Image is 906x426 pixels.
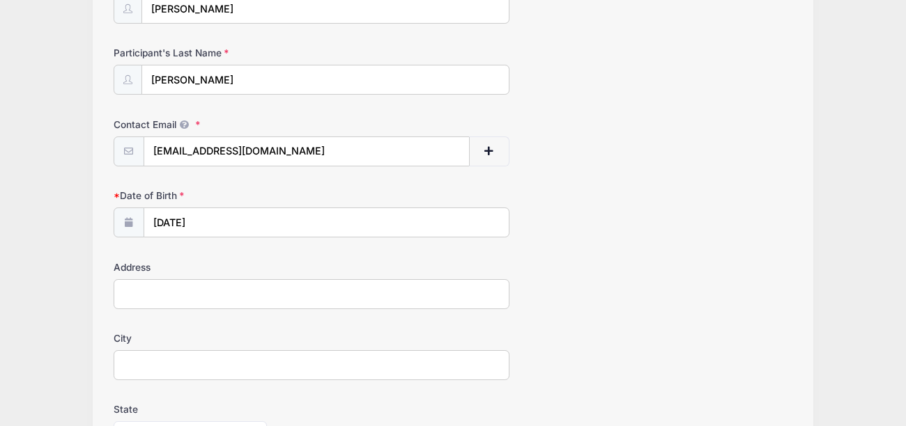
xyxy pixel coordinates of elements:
label: City [114,331,340,345]
label: State [114,402,340,416]
input: Participant's Last Name [141,65,510,95]
label: Participant's Last Name [114,46,340,60]
input: mm/dd/yyyy [144,207,509,237]
label: Contact Email [114,118,340,132]
input: email@email.com [144,136,470,166]
label: Date of Birth [114,189,340,203]
label: Address [114,260,340,274]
